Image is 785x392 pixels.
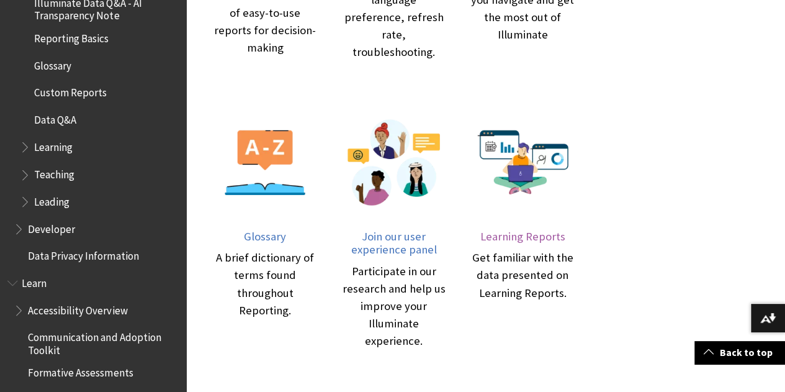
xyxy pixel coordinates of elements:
[34,191,70,207] span: Leading
[28,299,127,316] span: Accessibility Overview
[28,245,138,262] span: Data Privacy Information
[213,111,317,215] img: Glossary
[34,55,71,72] span: Glossary
[22,272,47,289] span: Learn
[34,83,107,99] span: Custom Reports
[34,109,76,126] span: Data Q&A
[34,137,73,153] span: Learning
[213,111,317,350] a: Glossary Glossary A brief dictionary of terms found throughout Reporting.
[470,111,575,350] a: A student in her computer and dashboard illustrations around her. Learning Reports Get familiar w...
[28,362,133,379] span: Formative Assessments
[342,111,446,350] a: Three people in dialogue Join our user experience panel Participate in our research and help us i...
[244,229,286,244] span: Glossary
[34,28,109,45] span: Reporting Basics
[470,111,575,215] img: A student in her computer and dashboard illustrations around her.
[342,263,446,350] div: Participate in our research and help us improve your Illuminate experience.
[480,229,565,244] span: Learning Reports
[34,164,74,181] span: Teaching
[351,229,437,257] span: Join our user experience panel
[28,327,177,356] span: Communication and Adoption Toolkit
[28,218,75,235] span: Developer
[213,249,317,319] div: A brief dictionary of terms found throughout Reporting.
[342,111,446,215] img: Three people in dialogue
[694,341,785,364] a: Back to top
[470,249,575,301] div: Get familiar with the data presented on Learning Reports.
